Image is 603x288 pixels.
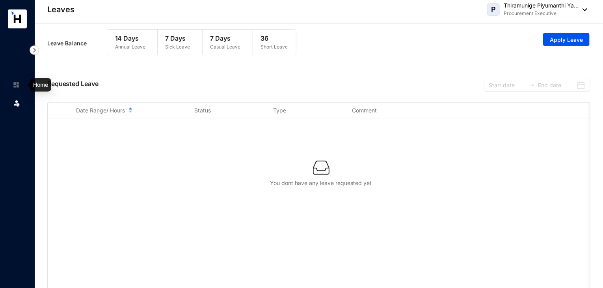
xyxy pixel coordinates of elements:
th: Comment [342,103,421,118]
button: Apply Leave [543,33,590,46]
p: Casual Leave [210,43,241,51]
p: 36 [261,34,288,43]
span: P [491,6,496,13]
span: swap-right [529,82,535,88]
p: 7 Days [210,34,241,43]
p: Procurement Executive [504,9,579,17]
th: Status [185,103,264,118]
span: to [529,82,535,88]
th: Type [264,103,342,118]
p: Short Leave [261,43,288,51]
span: Date Range/ Hours [76,107,125,114]
img: nav-icon-right.af6afadce00d159da59955279c43614e.svg [30,45,39,55]
p: Requested Leave [47,79,99,92]
p: Leaves [47,4,74,15]
p: Thiramunige Piyumanthi Ya... [504,2,579,9]
p: 14 Days [115,34,145,43]
input: End date [538,81,575,90]
p: Leave Balance [47,39,107,47]
p: Sick Leave [166,43,190,51]
img: dropdown-black.8e83cc76930a90b1a4fdb6d089b7bf3a.svg [579,8,587,11]
img: empty [313,159,329,176]
input: Start date [489,81,525,90]
p: Annual Leave [115,43,145,51]
p: 7 Days [166,34,190,43]
img: leave.99b8a76c7fa76a53782d.svg [13,99,20,107]
img: home-unselected.a29eae3204392db15eaf.svg [13,81,20,88]
li: Home [6,77,25,93]
div: You dont have any leave requested yet [60,179,582,187]
span: Apply Leave [550,36,583,44]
